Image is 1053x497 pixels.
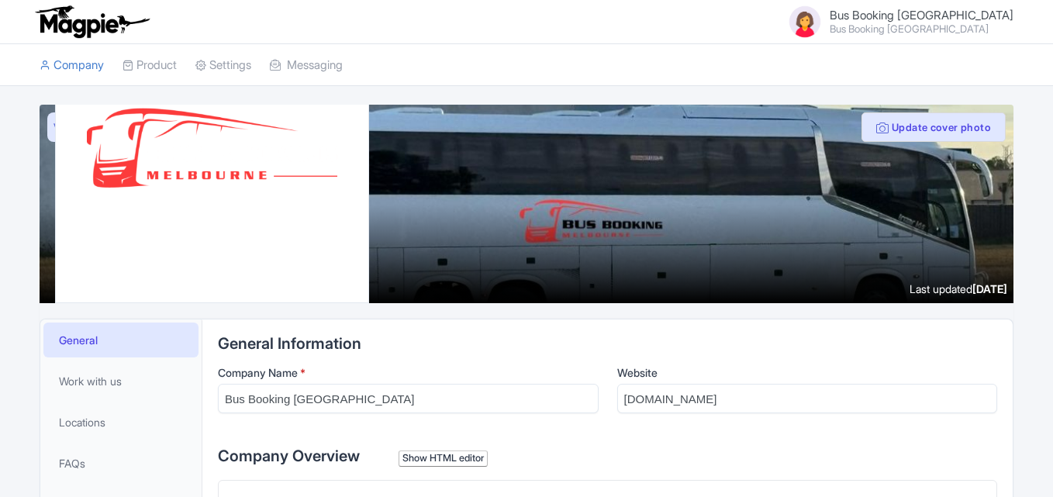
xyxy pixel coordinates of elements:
[972,282,1007,295] span: [DATE]
[195,44,251,87] a: Settings
[59,414,105,430] span: Locations
[830,24,1013,34] small: Bus Booking [GEOGRAPHIC_DATA]
[40,44,104,87] a: Company
[861,112,1006,142] button: Update cover photo
[786,3,823,40] img: avatar_key_member-9c1dde93af8b07d7383eb8b5fb890c87.png
[32,5,152,39] img: logo-ab69f6fb50320c5b225c76a69d11143b.png
[43,446,199,481] a: FAQs
[87,40,337,290] img: z7xzqx4k9qpw1lae7wov.png
[399,450,488,467] div: Show HTML editor
[218,335,997,352] h2: General Information
[43,364,199,399] a: Work with us
[47,112,124,142] a: View as visitor
[777,3,1013,40] a: Bus Booking [GEOGRAPHIC_DATA] Bus Booking [GEOGRAPHIC_DATA]
[218,366,298,379] span: Company Name
[910,281,1007,297] div: Last updated
[617,366,658,379] span: Website
[59,455,85,471] span: FAQs
[59,332,98,348] span: General
[830,8,1013,22] span: Bus Booking [GEOGRAPHIC_DATA]
[43,323,199,357] a: General
[59,373,122,389] span: Work with us
[123,44,177,87] a: Product
[270,44,343,87] a: Messaging
[43,405,199,440] a: Locations
[218,447,360,465] span: Company Overview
